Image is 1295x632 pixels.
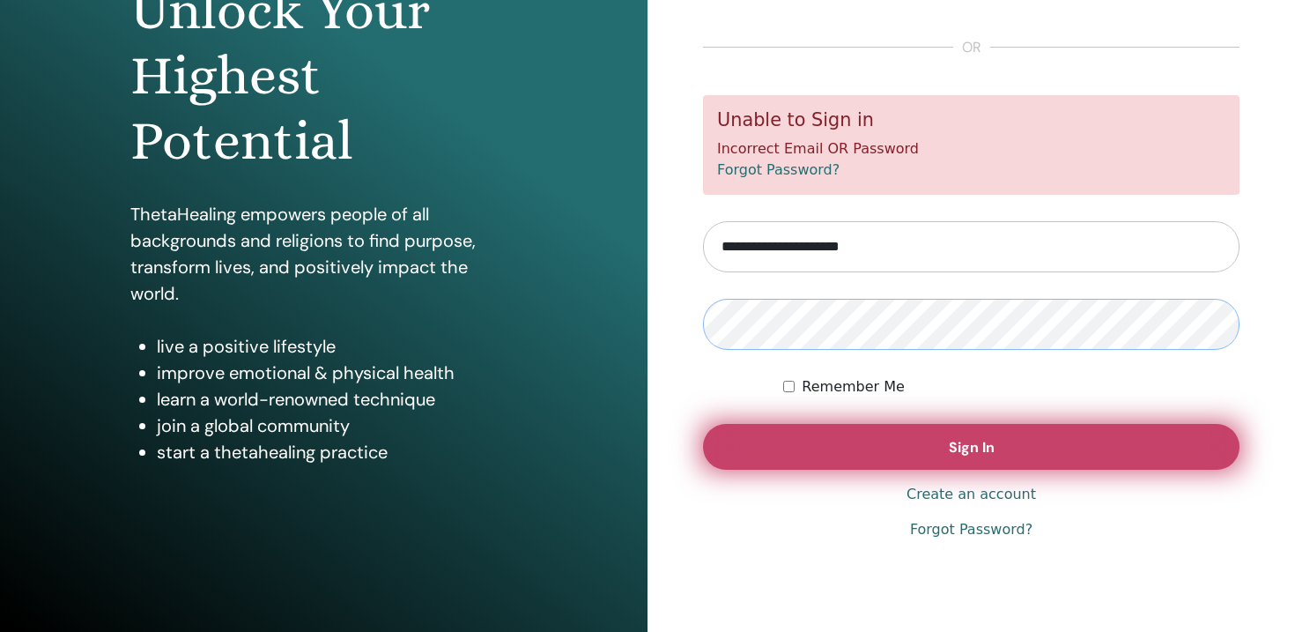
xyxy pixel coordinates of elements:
[783,376,1239,398] div: Keep me authenticated indefinitely or until I manually logout
[703,424,1239,470] button: Sign In
[703,95,1239,195] div: Incorrect Email OR Password
[949,438,995,457] span: Sign In
[953,37,990,58] span: or
[157,386,518,413] li: learn a world-renowned technique
[157,360,518,386] li: improve emotional & physical health
[157,413,518,439] li: join a global community
[906,484,1036,505] a: Create an account
[130,201,518,307] p: ThetaHealing empowers people of all backgrounds and religions to find purpose, transform lives, a...
[802,376,905,398] label: Remember Me
[157,333,518,360] li: live a positive lifestyle
[157,439,518,465] li: start a thetahealing practice
[717,161,840,178] a: Forgot Password?
[717,109,1225,131] h5: Unable to Sign in
[910,519,1032,540] a: Forgot Password?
